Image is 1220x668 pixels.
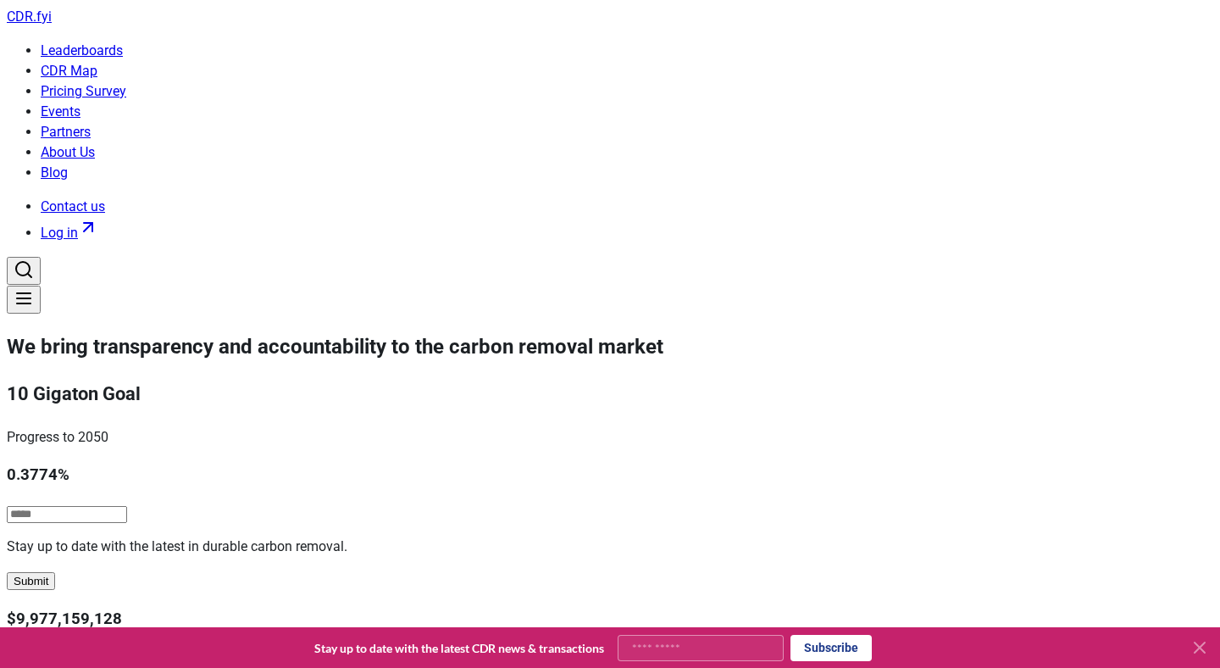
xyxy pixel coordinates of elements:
[7,8,52,25] span: CDR fyi
[41,103,80,120] a: Events
[41,144,95,160] a: About Us
[7,607,1213,631] h3: $9,977,159,128
[7,331,1213,362] h2: We bring to the carbon removal market
[41,198,105,214] a: Contact us
[7,537,1213,557] p: Stay up to date with the latest in durable carbon removal.
[93,335,386,359] span: transparency and accountability
[7,381,1213,409] h3: 10 Gigaton Goal
[7,572,55,590] button: Submit
[41,225,98,241] a: Log in
[41,63,97,79] a: CDR Map
[41,83,126,99] a: Pricing Survey
[7,8,52,25] a: CDR.fyi
[41,124,91,140] a: Partners
[7,197,1213,243] nav: Main
[33,8,36,25] span: .
[7,427,1213,448] p: Progress to 2050
[7,463,1213,487] h3: 0.3774%
[7,41,1213,183] nav: Main
[41,42,123,58] a: Leaderboards
[41,164,68,181] a: Blog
